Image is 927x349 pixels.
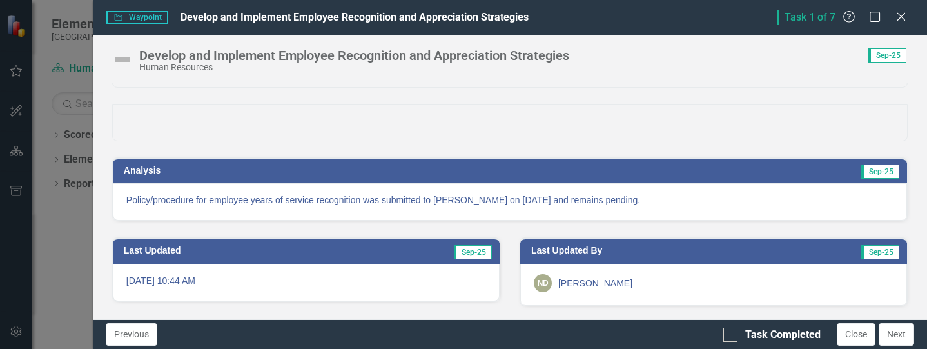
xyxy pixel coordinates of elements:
div: Human Resources [139,63,569,72]
button: Next [879,323,914,346]
span: Sep-25 [454,245,492,259]
div: Task Completed [745,328,821,343]
div: [DATE] 10:44 AM [113,264,500,301]
img: Not Defined [112,49,133,70]
span: Task 1 of 7 [777,10,841,25]
div: Develop and Implement Employee Recognition and Appreciation Strategies [139,48,569,63]
div: [PERSON_NAME] [558,277,632,290]
button: Previous [106,323,157,346]
span: Sep-25 [861,245,899,259]
span: Develop and Implement Employee Recognition and Appreciation Strategies [181,11,529,23]
p: Policy/procedure for employee years of service recognition was submitted to [PERSON_NAME] on [DAT... [126,194,893,206]
button: Close [837,323,875,346]
h3: Last Updated By [531,246,769,255]
h3: Last Updated [124,246,343,255]
h3: Analysis [124,166,501,175]
span: Sep-25 [861,165,899,179]
div: ND [534,274,552,292]
span: Waypoint [106,11,168,24]
span: Sep-25 [868,48,906,63]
